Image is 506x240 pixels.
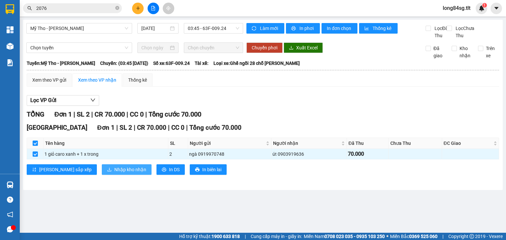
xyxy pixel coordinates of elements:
[107,167,112,173] span: download
[120,124,132,131] span: SL 2
[304,233,385,240] span: Miền Nam
[141,25,168,32] input: 15/10/2025
[457,45,473,59] span: Kho nhận
[145,110,147,118] span: |
[114,166,146,173] span: Nhập kho nhận
[95,110,125,118] span: CR 70.000
[453,25,478,39] span: Lọc Chưa Thu
[126,110,128,118] span: |
[252,26,257,31] span: sync
[327,25,352,32] span: In đơn chọn
[78,76,116,84] div: Xem theo VP nhận
[102,164,152,175] button: downloadNhập kho nhận
[171,124,184,131] span: CC 0
[27,124,87,131] span: [GEOGRAPHIC_DATA]
[128,76,147,84] div: Thống kê
[115,6,119,10] span: close-circle
[137,124,166,131] span: CR 70.000
[322,23,357,34] button: In đơn chọn
[27,164,97,175] button: sort-ascending[PERSON_NAME] sắp xếp
[291,26,297,31] span: printer
[134,124,135,131] span: |
[195,167,200,173] span: printer
[347,138,389,149] th: Đã Thu
[156,164,185,175] button: printerIn DS
[7,211,13,218] span: notification
[189,124,241,131] span: Tổng cước 70.000
[169,166,180,173] span: In DS
[90,97,96,103] span: down
[409,234,437,239] strong: 0369 525 060
[364,26,370,31] span: bar-chart
[348,150,387,158] div: 70.000
[251,233,302,240] span: Cung cấp máy in - giấy in:
[32,167,37,173] span: sort-ascending
[7,43,14,50] img: warehouse-icon
[482,3,487,8] sup: 1
[27,6,32,11] span: search
[130,110,144,118] span: CC 0
[299,25,315,32] span: In phơi
[7,181,14,188] img: warehouse-icon
[153,60,190,67] span: Số xe: 63F-009.24
[27,95,99,106] button: Lọc VP Gửi
[162,167,166,173] span: printer
[30,96,56,104] span: Lọc VP Gửi
[479,5,485,11] img: icon-new-feature
[432,25,449,39] span: Lọc Đã Thu
[202,166,221,173] span: In biên lai
[151,6,155,11] span: file-add
[195,60,209,67] span: Tài xế:
[27,110,44,118] span: TỔNG
[43,138,168,149] th: Tên hàng
[115,5,119,12] span: close-circle
[188,23,239,33] span: 03:45 - 63F-009.24
[166,6,171,11] span: aim
[116,124,118,131] span: |
[246,23,284,34] button: syncLàm mới
[7,197,13,203] span: question-circle
[213,60,300,67] span: Loại xe: Ghế ngồi 28 chỗ [PERSON_NAME]
[148,3,159,14] button: file-add
[437,4,476,12] span: long84sg.tlt
[211,234,240,239] strong: 1900 633 818
[189,150,270,158] div: ngà 0919970748
[7,226,13,232] span: message
[190,164,227,175] button: printerIn biên lai
[7,26,14,33] img: dashboard-icon
[163,3,174,14] button: aim
[91,110,93,118] span: |
[30,23,128,33] span: Mỹ Tho - Hồ Chí Minh
[141,44,168,51] input: Chọn ngày
[359,23,398,34] button: bar-chartThống kê
[491,3,502,14] button: caret-down
[296,44,318,51] span: Xuất Excel
[272,150,346,158] div: út 0903919636
[273,140,340,147] span: Người nhận
[373,25,392,32] span: Thống kê
[30,43,128,53] span: Chọn tuyến
[100,60,148,67] span: Chuyến: (03:45 [DATE])
[442,233,443,240] span: |
[77,110,90,118] span: SL 2
[97,124,115,131] span: Đơn 1
[469,234,474,239] span: copyright
[186,124,188,131] span: |
[27,61,95,66] b: Tuyến: Mỹ Tho - [PERSON_NAME]
[444,140,492,147] span: ĐC Giao
[188,43,239,53] span: Chọn chuyến
[431,45,447,59] span: Đã giao
[286,23,320,34] button: printerIn phơi
[289,45,294,51] span: download
[169,150,187,158] div: 2
[390,233,437,240] span: Miền Bắc
[190,140,265,147] span: Người gửi
[149,110,201,118] span: Tổng cước 70.000
[483,45,499,59] span: Trên xe
[483,3,486,8] span: 1
[246,42,283,53] button: Chuyển phơi
[32,76,66,84] div: Xem theo VP gửi
[132,3,144,14] button: plus
[245,233,246,240] span: |
[39,166,92,173] span: [PERSON_NAME] sắp xếp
